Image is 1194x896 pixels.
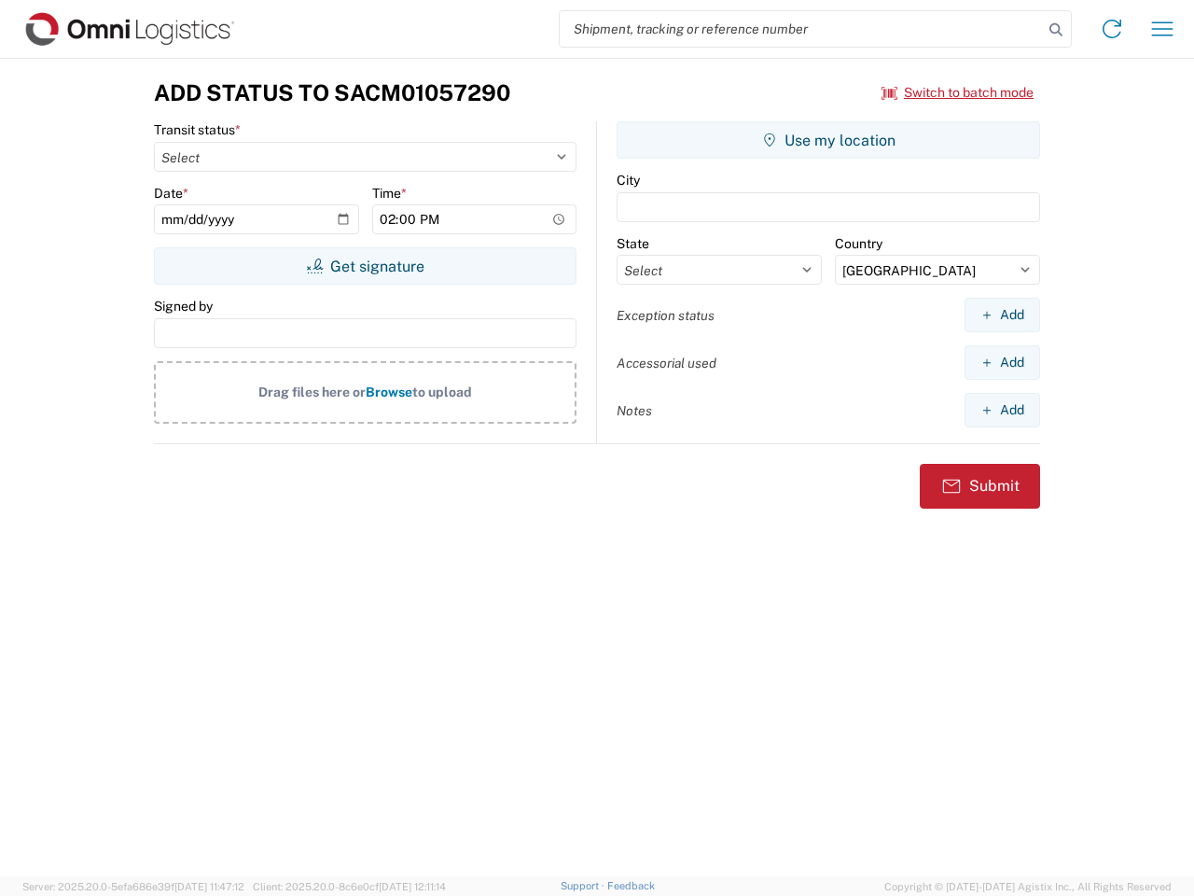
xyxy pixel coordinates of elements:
[617,355,716,371] label: Accessorial used
[154,298,213,315] label: Signed by
[882,77,1034,108] button: Switch to batch mode
[920,464,1040,509] button: Submit
[154,247,576,285] button: Get signature
[372,185,407,202] label: Time
[835,235,882,252] label: Country
[617,402,652,419] label: Notes
[607,880,655,891] a: Feedback
[258,385,366,399] span: Drag files here or
[379,881,446,892] span: [DATE] 12:11:14
[965,298,1040,332] button: Add
[965,345,1040,380] button: Add
[154,121,241,138] label: Transit status
[154,185,188,202] label: Date
[560,11,1043,47] input: Shipment, tracking or reference number
[965,393,1040,427] button: Add
[22,881,244,892] span: Server: 2025.20.0-5efa686e39f
[617,121,1040,159] button: Use my location
[366,385,412,399] span: Browse
[412,385,472,399] span: to upload
[617,235,649,252] label: State
[617,172,640,189] label: City
[174,881,244,892] span: [DATE] 11:47:12
[253,881,446,892] span: Client: 2025.20.0-8c6e0cf
[884,878,1172,895] span: Copyright © [DATE]-[DATE] Agistix Inc., All Rights Reserved
[617,307,715,324] label: Exception status
[561,880,607,891] a: Support
[154,79,510,106] h3: Add Status to SACM01057290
